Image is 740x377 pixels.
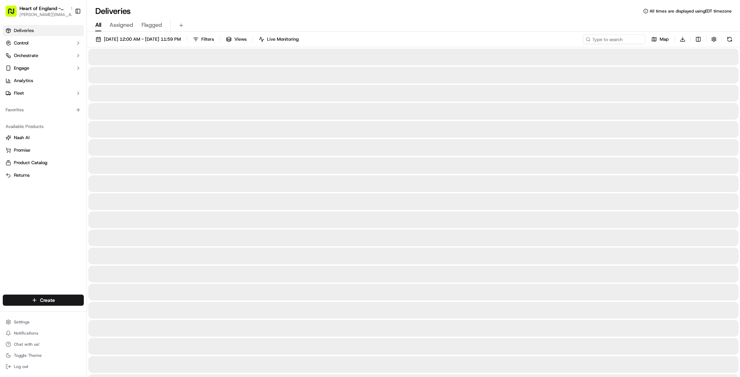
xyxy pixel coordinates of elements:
a: Nash AI [6,135,81,141]
a: Returns [6,172,81,178]
span: Log out [14,364,28,369]
span: Promise [14,147,30,153]
button: Filters [190,34,217,44]
button: Notifications [3,328,84,338]
div: Favorites [3,104,84,115]
button: Heart of England - [GEOGRAPHIC_DATA][PERSON_NAME][EMAIL_ADDRESS][DOMAIN_NAME] [3,3,72,19]
h1: Deliveries [95,6,131,17]
span: Live Monitoring [267,36,299,42]
span: Analytics [14,78,33,84]
button: Engage [3,63,84,74]
a: Deliveries [3,25,84,36]
button: Nash AI [3,132,84,143]
span: Deliveries [14,27,34,34]
span: Chat with us! [14,342,39,347]
span: [DATE] 12:00 AM - [DATE] 11:59 PM [104,36,181,42]
button: Live Monitoring [256,34,302,44]
span: Create [40,297,55,304]
div: Available Products [3,121,84,132]
button: Map [648,34,672,44]
a: Promise [6,147,81,153]
button: Promise [3,145,84,156]
button: Settings [3,317,84,327]
button: [PERSON_NAME][EMAIL_ADDRESS][DOMAIN_NAME] [19,12,75,17]
a: Product Catalog [6,160,81,166]
span: Returns [14,172,30,178]
span: Flagged [142,21,162,29]
span: All [95,21,101,29]
span: Engage [14,65,29,71]
button: Create [3,295,84,306]
span: Views [234,36,247,42]
span: Fleet [14,90,24,96]
span: Filters [201,36,214,42]
span: Toggle Theme [14,353,42,358]
span: Notifications [14,330,38,336]
span: Settings [14,319,30,325]
span: Product Catalog [14,160,47,166]
span: Map [660,36,669,42]
button: Orchestrate [3,50,84,61]
a: Analytics [3,75,84,86]
button: Views [223,34,250,44]
button: Heart of England - [GEOGRAPHIC_DATA] [19,5,67,12]
button: Log out [3,362,84,371]
button: Refresh [725,34,734,44]
input: Type to search [583,34,645,44]
span: Control [14,40,29,46]
button: Product Catalog [3,157,84,168]
button: Toggle Theme [3,351,84,360]
button: Fleet [3,88,84,99]
span: Nash AI [14,135,30,141]
span: All times are displayed using EDT timezone [650,8,732,14]
button: Control [3,38,84,49]
button: [DATE] 12:00 AM - [DATE] 11:59 PM [92,34,184,44]
button: Chat with us! [3,339,84,349]
span: Orchestrate [14,53,38,59]
button: Returns [3,170,84,181]
span: Assigned [110,21,133,29]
